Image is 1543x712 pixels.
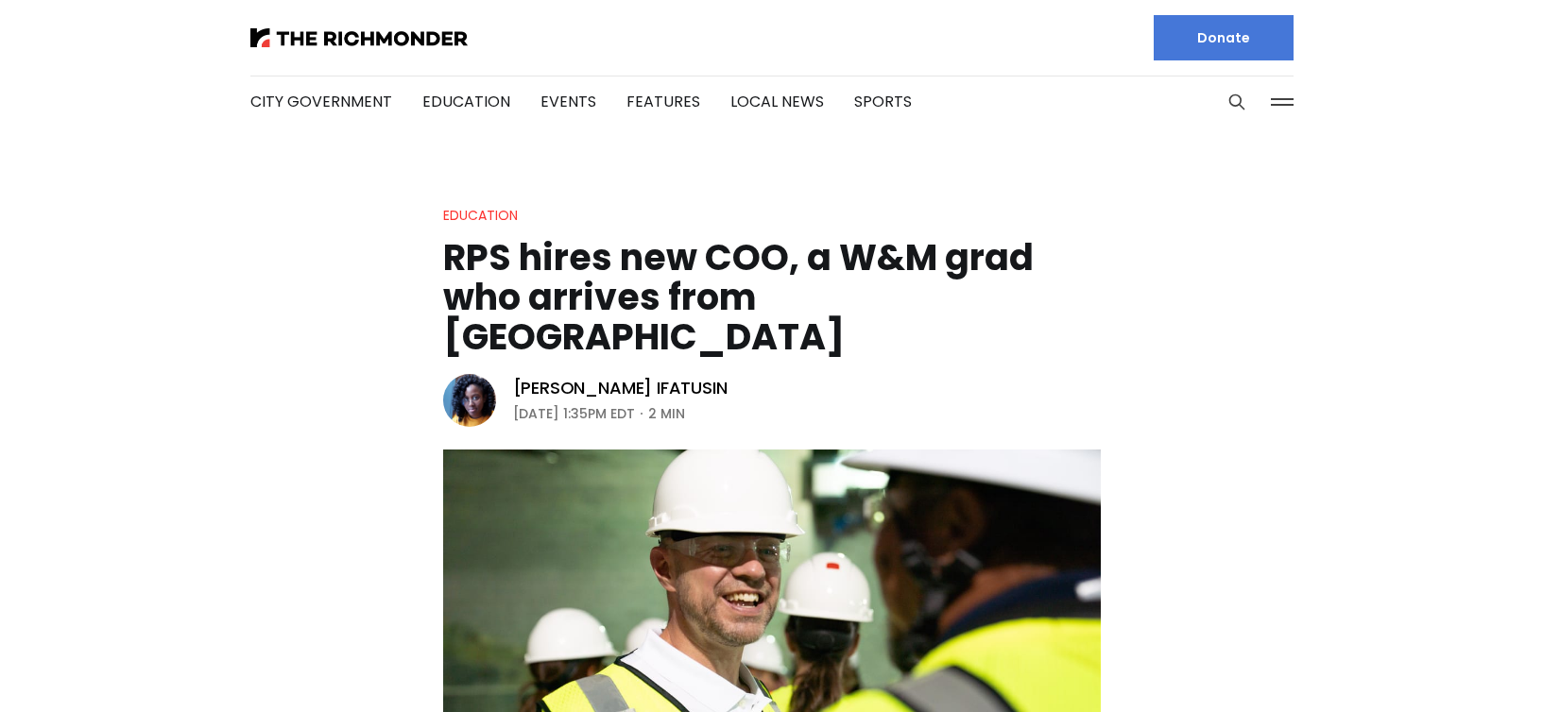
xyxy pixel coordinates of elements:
[513,402,635,425] time: [DATE] 1:35PM EDT
[443,238,1101,357] h1: RPS hires new COO, a W&M grad who arrives from [GEOGRAPHIC_DATA]
[540,91,596,112] a: Events
[730,91,824,112] a: Local News
[443,374,496,427] img: Victoria A. Ifatusin
[1223,88,1251,116] button: Search this site
[250,91,392,112] a: City Government
[1154,15,1294,60] a: Donate
[250,28,468,47] img: The Richmonder
[626,91,700,112] a: Features
[854,91,912,112] a: Sports
[648,402,685,425] span: 2 min
[422,91,510,112] a: Education
[443,206,518,225] a: Education
[513,377,728,399] a: [PERSON_NAME] Ifatusin
[1384,619,1543,712] iframe: portal-trigger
